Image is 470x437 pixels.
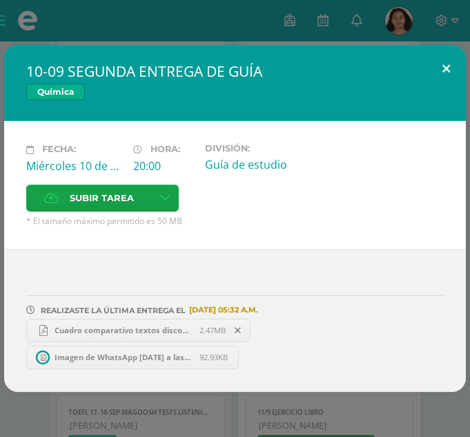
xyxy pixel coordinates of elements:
[26,62,444,81] h2: 10-09 SEGUNDA ENTREGA DE GUÍA
[26,215,444,227] span: * El tamaño máximo permitido es 50 MB
[48,325,199,335] span: Cuadro comparativo textos discontinuos vs textos continuos ilustrada amarillo y verde.pdf
[186,310,258,310] span: [DATE] 05:32 A.M.
[427,45,466,92] button: Close (Esc)
[41,306,186,315] span: REALIZASTE LA ÚLTIMA ENTREGA EL
[199,352,228,362] span: 92.93KB
[205,143,301,154] label: División:
[133,158,194,174] div: 20:00
[26,158,122,174] div: Miércoles 10 de Septiembre
[48,352,199,362] span: Imagen de WhatsApp [DATE] a las 05.29.13_5c0b0af6.jpg
[26,319,251,342] a: Cuadro comparativo textos discontinuos vs textos continuos ilustrada amarillo y verde.pdf 2.47MB
[150,145,180,155] span: Hora:
[226,323,250,338] span: Remover entrega
[26,84,85,100] span: Química
[205,157,301,172] div: Guía de estudio
[70,185,134,211] span: Subir tarea
[42,145,76,155] span: Fecha:
[199,325,226,335] span: 2.47MB
[26,346,239,369] a: Imagen de WhatsApp [DATE] a las 05.29.13_5c0b0af6.jpg 92.93KB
